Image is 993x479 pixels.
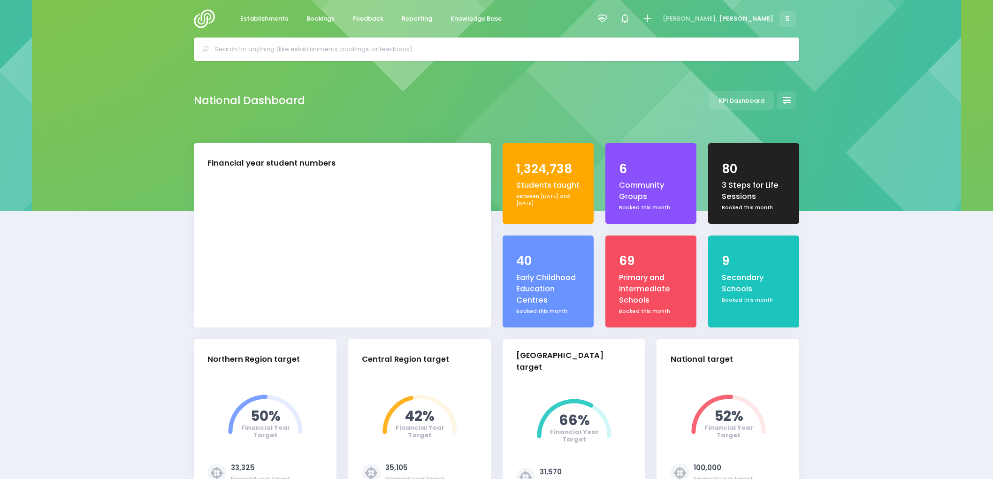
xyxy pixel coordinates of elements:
[619,252,683,270] div: 69
[619,308,683,315] div: Booked this month
[619,272,683,306] div: Primary and Intermediate Schools
[722,252,786,270] div: 9
[516,180,580,191] div: Students taught
[619,180,683,203] div: Community Groups
[298,10,342,28] a: Bookings
[231,463,255,472] a: 33,325
[362,354,449,365] div: Central Region target
[722,160,786,178] div: 80
[540,467,562,477] a: 31,570
[516,193,580,207] div: Between [DATE] and [DATE]
[779,11,796,27] span: S
[232,10,296,28] a: Establishments
[516,350,624,373] div: [GEOGRAPHIC_DATA] target
[385,463,408,472] a: 35,105
[516,272,580,306] div: Early Childhood Education Centres
[194,94,305,107] h2: National Dashboard
[516,308,580,315] div: Booked this month
[306,14,335,23] span: Bookings
[194,9,221,28] img: Logo
[663,14,717,23] span: [PERSON_NAME],
[694,463,721,472] a: 100,000
[402,14,432,23] span: Reporting
[722,204,786,212] div: Booked this month
[722,180,786,203] div: 3 Steps for Life Sessions
[207,354,300,365] div: Northern Region target
[240,14,288,23] span: Establishments
[207,158,336,169] div: Financial year student numbers
[719,14,773,23] span: [PERSON_NAME]
[671,354,733,365] div: National target
[451,14,502,23] span: Knowledge Base
[353,14,383,23] span: Feedback
[516,252,580,270] div: 40
[709,91,774,110] a: KPI Dashboard
[215,42,786,56] input: Search for anything (like establishments, bookings, or feedback)
[516,160,580,178] div: 1,324,738
[345,10,391,28] a: Feedback
[619,160,683,178] div: 6
[619,204,683,212] div: Booked this month
[722,297,786,304] div: Booked this month
[394,10,440,28] a: Reporting
[722,272,786,295] div: Secondary Schools
[443,10,509,28] a: Knowledge Base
